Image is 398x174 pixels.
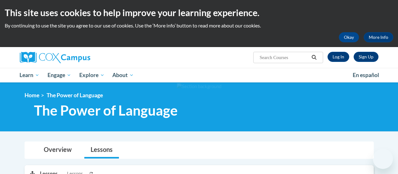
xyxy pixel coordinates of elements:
[43,68,75,82] a: Engage
[75,68,109,82] a: Explore
[364,32,393,42] a: More Info
[339,32,359,42] button: Okay
[47,92,103,99] span: The Power of Language
[84,142,119,159] a: Lessons
[328,52,349,62] a: Log In
[373,149,393,169] iframe: Button to launch messaging window
[16,68,44,82] a: Learn
[79,71,104,79] span: Explore
[5,22,393,29] p: By continuing to use the site you agree to our use of cookies. Use the ‘More info’ button to read...
[349,69,383,82] a: En español
[15,68,383,82] div: Main menu
[48,71,71,79] span: Engage
[177,83,221,90] img: Section background
[353,72,379,78] span: En español
[34,102,178,119] span: The Power of Language
[20,71,39,79] span: Learn
[25,92,39,99] a: Home
[354,52,378,62] a: Register
[112,71,134,79] span: About
[37,142,78,159] a: Overview
[20,52,133,63] a: Cox Campus
[259,54,309,61] input: Search Courses
[108,68,138,82] a: About
[5,6,393,19] h2: This site uses cookies to help improve your learning experience.
[309,54,319,61] button: Search
[20,52,90,63] img: Cox Campus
